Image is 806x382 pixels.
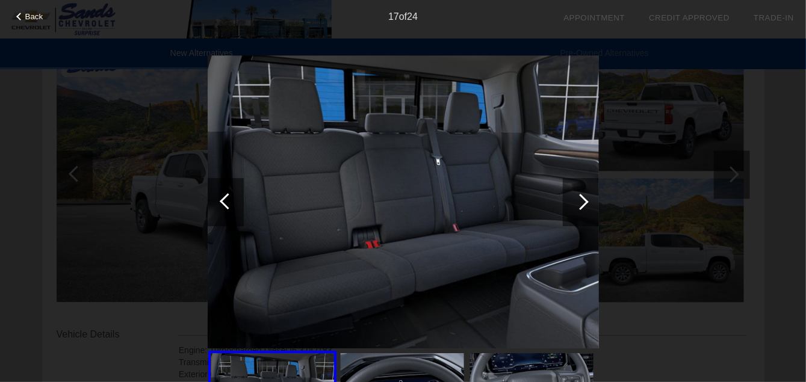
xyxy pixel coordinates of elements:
[754,13,794,22] a: Trade-In
[407,11,418,22] span: 24
[563,13,625,22] a: Appointment
[388,11,399,22] span: 17
[208,55,599,349] img: image.aspx
[649,13,730,22] a: Credit Approved
[25,12,43,21] span: Back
